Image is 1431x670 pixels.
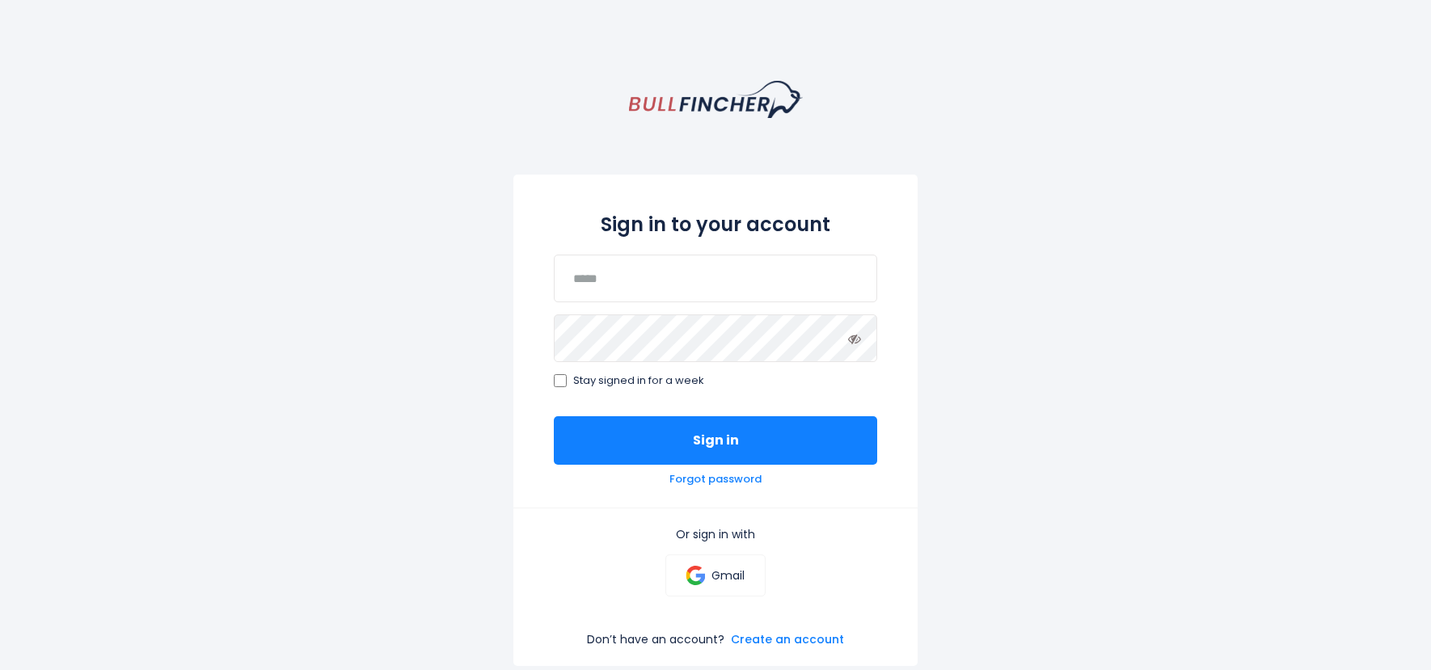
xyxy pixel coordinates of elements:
input: Stay signed in for a week [554,374,567,387]
button: Sign in [554,416,877,465]
a: Gmail [665,554,765,596]
h2: Sign in to your account [554,210,877,238]
p: Or sign in with [554,527,877,541]
a: Create an account [731,632,844,647]
span: Stay signed in for a week [573,374,704,388]
a: homepage [629,81,803,118]
p: Don’t have an account? [587,632,724,647]
p: Gmail [711,568,745,583]
a: Forgot password [669,473,762,487]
